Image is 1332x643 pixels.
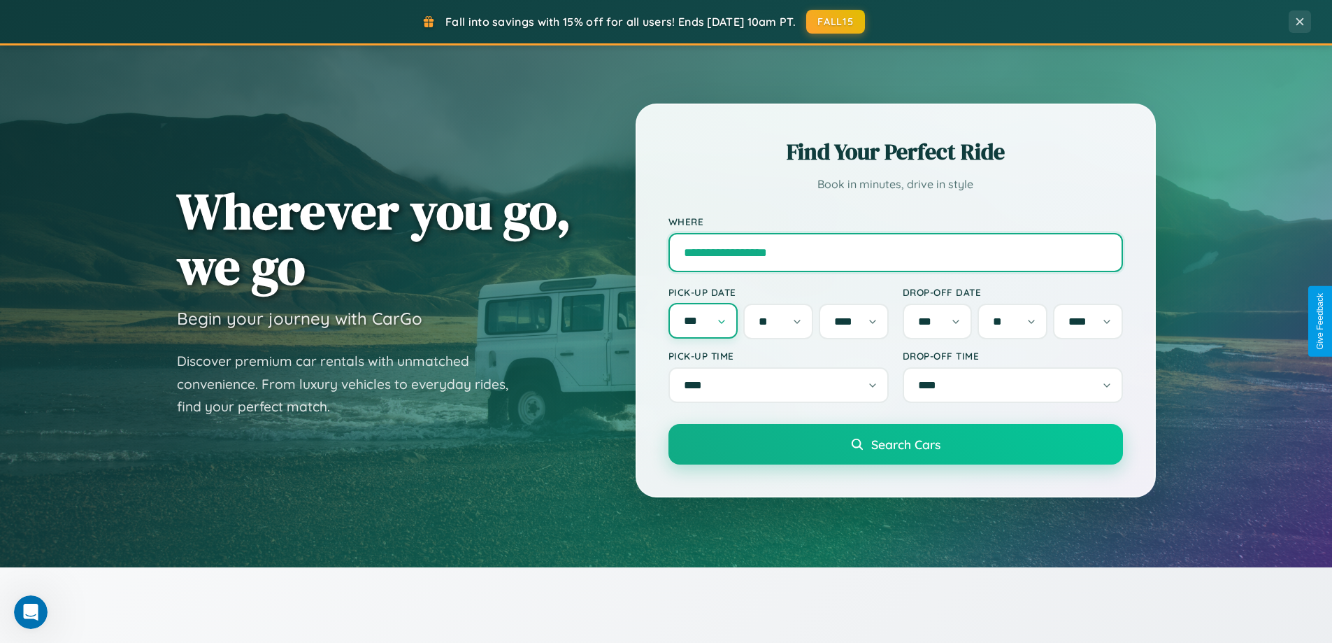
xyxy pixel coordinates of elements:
[177,183,571,294] h1: Wherever you go, we go
[445,15,796,29] span: Fall into savings with 15% off for all users! Ends [DATE] 10am PT.
[177,308,422,329] h3: Begin your journey with CarGo
[903,286,1123,298] label: Drop-off Date
[668,174,1123,195] p: Book in minutes, drive in style
[668,350,889,362] label: Pick-up Time
[14,595,48,629] iframe: Intercom live chat
[871,437,940,452] span: Search Cars
[668,424,1123,465] button: Search Cars
[806,10,865,34] button: FALL15
[1315,293,1325,350] div: Give Feedback
[668,215,1123,227] label: Where
[177,350,527,418] p: Discover premium car rentals with unmatched convenience. From luxury vehicles to everyday rides, ...
[903,350,1123,362] label: Drop-off Time
[668,136,1123,167] h2: Find Your Perfect Ride
[668,286,889,298] label: Pick-up Date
